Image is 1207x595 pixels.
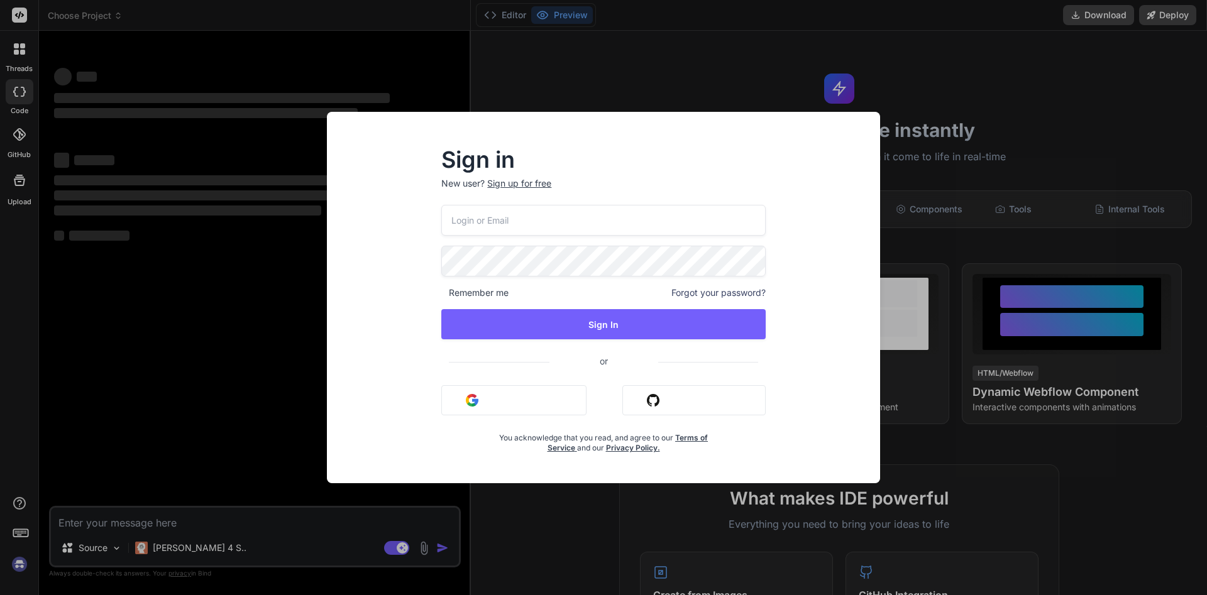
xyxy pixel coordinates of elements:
[487,177,551,190] div: Sign up for free
[441,309,765,339] button: Sign In
[647,394,659,407] img: github
[548,433,708,452] a: Terms of Service
[549,346,658,376] span: or
[671,287,766,299] span: Forgot your password?
[441,287,509,299] span: Remember me
[466,394,478,407] img: google
[441,385,587,415] button: Sign in with Google
[441,205,765,236] input: Login or Email
[606,443,660,452] a: Privacy Policy.
[441,150,765,170] h2: Sign in
[622,385,766,415] button: Sign in with Github
[441,177,765,205] p: New user?
[495,425,712,453] div: You acknowledge that you read, and agree to our and our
